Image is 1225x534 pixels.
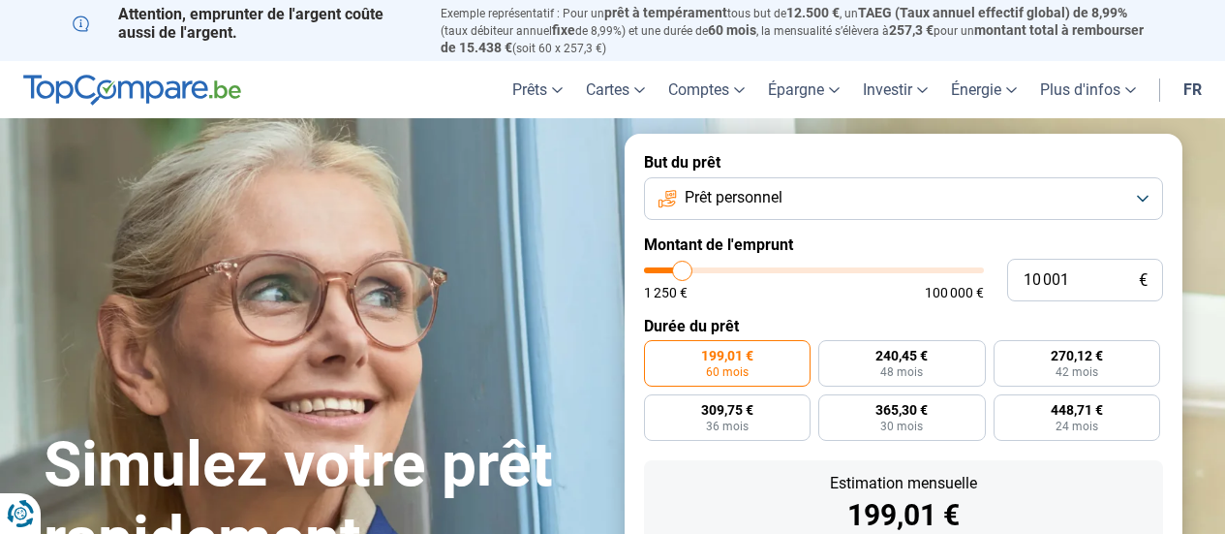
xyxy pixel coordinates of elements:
span: 240,45 € [875,349,928,362]
span: 448,71 € [1051,403,1103,417]
img: TopCompare [23,75,241,106]
label: Durée du prêt [644,317,1163,335]
label: But du prêt [644,153,1163,172]
span: 100 000 € [925,286,984,299]
span: 42 mois [1056,366,1098,378]
span: 60 mois [708,22,756,38]
span: 24 mois [1056,421,1098,432]
span: Prêt personnel [685,187,782,208]
a: Prêts [501,61,574,118]
span: 199,01 € [701,349,753,362]
span: 1 250 € [644,286,688,299]
span: prêt à tempérament [604,5,727,20]
p: Attention, emprunter de l'argent coûte aussi de l'argent. [73,5,417,42]
span: 257,3 € [889,22,934,38]
label: Montant de l'emprunt [644,236,1163,254]
a: Comptes [657,61,756,118]
div: Estimation mensuelle [659,476,1148,491]
a: Plus d'infos [1028,61,1148,118]
span: 48 mois [880,366,923,378]
span: 12.500 € [786,5,840,20]
a: Épargne [756,61,851,118]
span: fixe [552,22,575,38]
p: Exemple représentatif : Pour un tous but de , un (taux débiteur annuel de 8,99%) et une durée de ... [441,5,1153,56]
span: 365,30 € [875,403,928,417]
a: fr [1172,61,1213,118]
a: Cartes [574,61,657,118]
a: Énergie [939,61,1028,118]
span: 270,12 € [1051,349,1103,362]
div: 199,01 € [659,501,1148,530]
span: 36 mois [706,421,749,432]
span: TAEG (Taux annuel effectif global) de 8,99% [858,5,1127,20]
a: Investir [851,61,939,118]
button: Prêt personnel [644,177,1163,220]
span: € [1139,272,1148,289]
span: 60 mois [706,366,749,378]
span: 30 mois [880,421,923,432]
span: 309,75 € [701,403,753,417]
span: montant total à rembourser de 15.438 € [441,22,1144,55]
